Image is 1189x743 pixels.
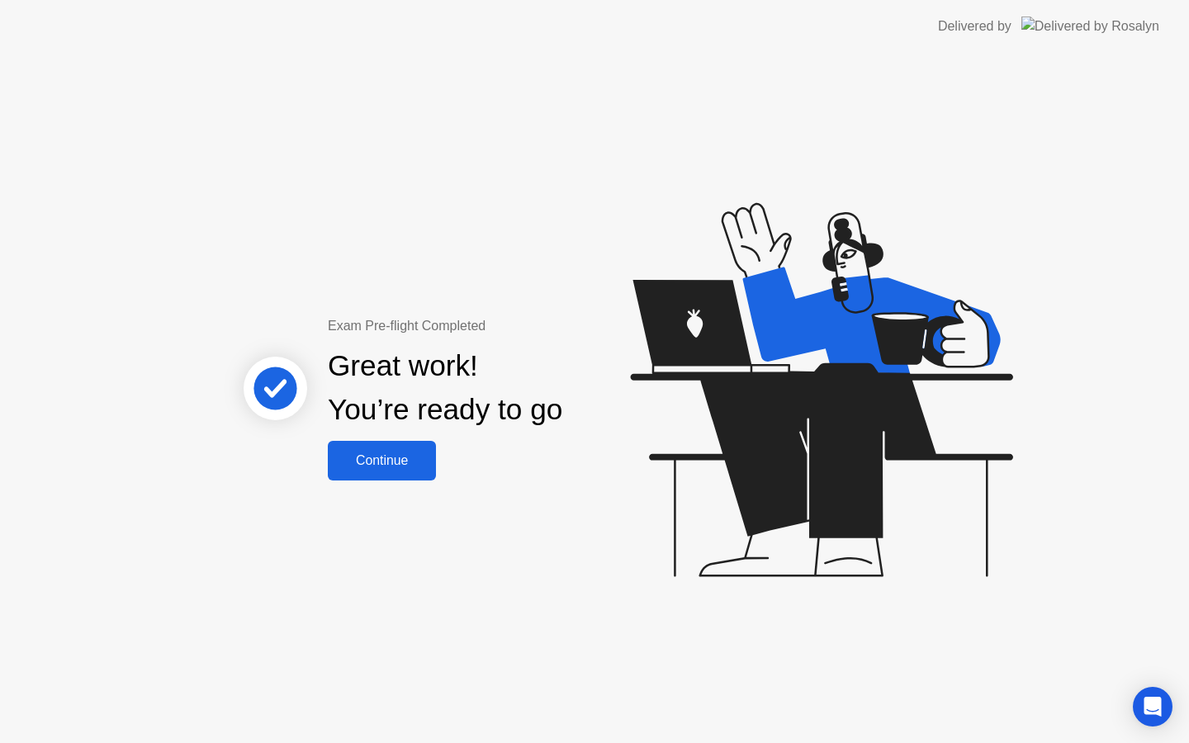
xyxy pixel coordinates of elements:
div: Delivered by [938,17,1011,36]
div: Open Intercom Messenger [1133,687,1172,726]
button: Continue [328,441,436,480]
div: Continue [333,453,431,468]
img: Delivered by Rosalyn [1021,17,1159,35]
div: Great work! You’re ready to go [328,344,562,432]
div: Exam Pre-flight Completed [328,316,669,336]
